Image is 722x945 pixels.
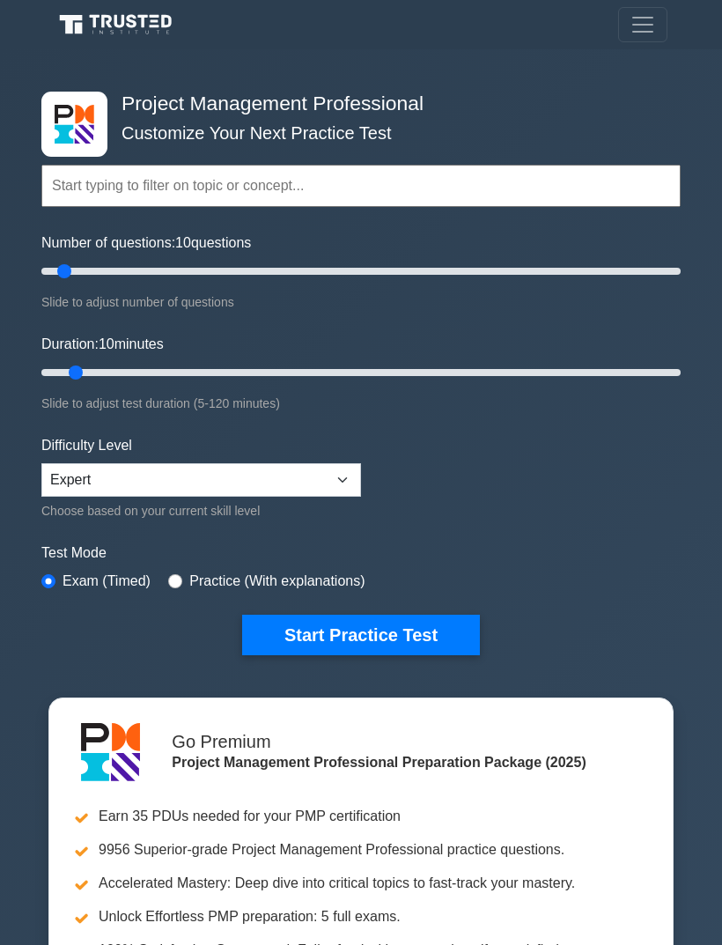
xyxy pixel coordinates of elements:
[63,571,151,592] label: Exam (Timed)
[189,571,365,592] label: Practice (With explanations)
[618,7,667,42] button: Toggle navigation
[99,336,114,351] span: 10
[114,92,594,115] h4: Project Management Professional
[175,235,191,250] span: 10
[41,292,681,313] div: Slide to adjust number of questions
[41,500,361,521] div: Choose based on your current skill level
[41,435,132,456] label: Difficulty Level
[41,233,251,254] label: Number of questions: questions
[242,615,480,655] button: Start Practice Test
[41,165,681,207] input: Start typing to filter on topic or concept...
[41,393,681,414] div: Slide to adjust test duration (5-120 minutes)
[41,334,164,355] label: Duration: minutes
[41,543,681,564] label: Test Mode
